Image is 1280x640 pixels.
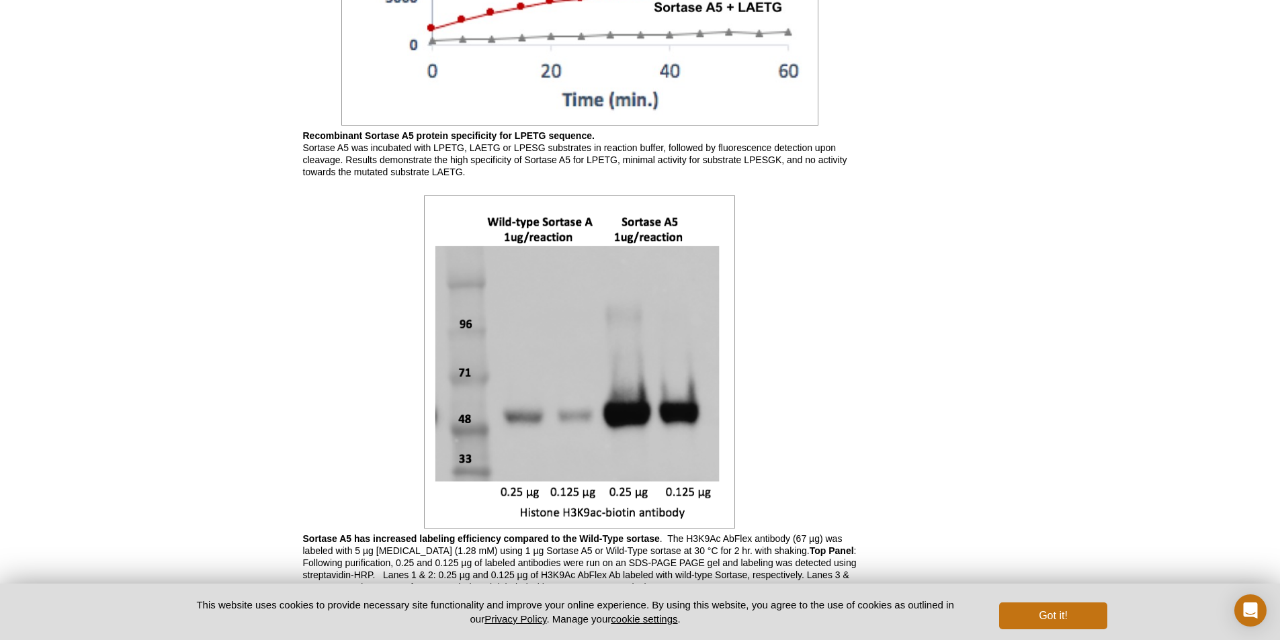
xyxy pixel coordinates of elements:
p: This website uses cookies to provide necessary site functionality and improve your online experie... [173,598,978,626]
b: Recombinant Sortase A5 protein specificity for LPETG sequence. [303,130,595,141]
img: Labeling efficiency: Sortase A5 vs. Sortase Wild-type. [424,195,735,529]
button: cookie settings [611,613,677,625]
div: Open Intercom Messenger [1234,594,1267,627]
p: Sortase A5 was incubated with LPETG, LAETG or LPESG substrates in reaction buffer, followed by fl... [303,130,857,178]
p: . The H3K9Ac AbFlex antibody (67 µg) was labeled with 5 µg [MEDICAL_DATA] (1.28 mM) using 1 µg So... [303,533,857,617]
button: Got it! [999,602,1107,629]
b: Sortase A5 has increased labeling efficiency compared to the Wild-Type sortase [303,533,660,544]
a: Privacy Policy [484,613,546,625]
strong: Top Panel [810,545,854,556]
